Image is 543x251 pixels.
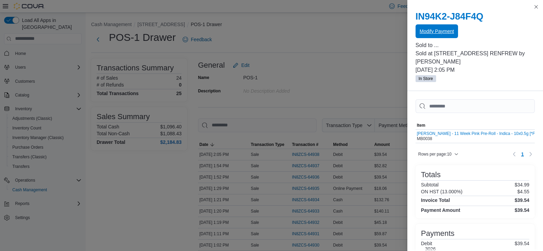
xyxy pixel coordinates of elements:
p: [DATE] 2:05 PM [416,66,535,74]
p: $4.55 [517,189,529,194]
button: Modify Payment [416,24,458,38]
h6: Debit [421,241,436,246]
h4: $39.54 [515,207,529,213]
span: In Store [419,76,433,82]
input: This is a search bar. As you type, the results lower in the page will automatically filter. [416,99,535,113]
p: Sold to ... [416,41,535,49]
h6: Subtotal [421,182,439,187]
h4: $39.54 [515,197,529,203]
ul: Pagination for table: MemoryTable from EuiInMemoryTable [518,149,527,160]
h3: Totals [421,171,441,179]
div: MB0038 [417,131,539,141]
span: Modify Payment [420,28,454,35]
h2: IN94K2-J84F4Q [416,11,535,22]
p: $34.99 [515,182,529,187]
nav: Pagination for table: MemoryTable from EuiInMemoryTable [510,149,535,160]
span: Item [417,123,425,128]
span: 1 [521,151,524,158]
button: Page 1 of 1 [518,149,527,160]
p: Sold at [STREET_ADDRESS] RENFREW by [PERSON_NAME] [416,49,535,66]
span: Rows per page : 10 [418,151,452,157]
button: Close this dialog [532,3,540,11]
button: Rows per page:10 [416,150,461,158]
h6: ON HST (13.000%) [421,189,462,194]
button: Item [416,121,540,129]
h4: Invoice Total [421,197,450,203]
h3: Payments [421,229,455,238]
button: [PERSON_NAME] - 11 Week Pink Pre-Roll - Indica - 10x0.5g [*FT] [417,131,539,136]
button: Previous page [510,150,518,158]
h4: Payment Amount [421,207,460,213]
button: Next page [527,150,535,158]
span: In Store [416,75,436,82]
